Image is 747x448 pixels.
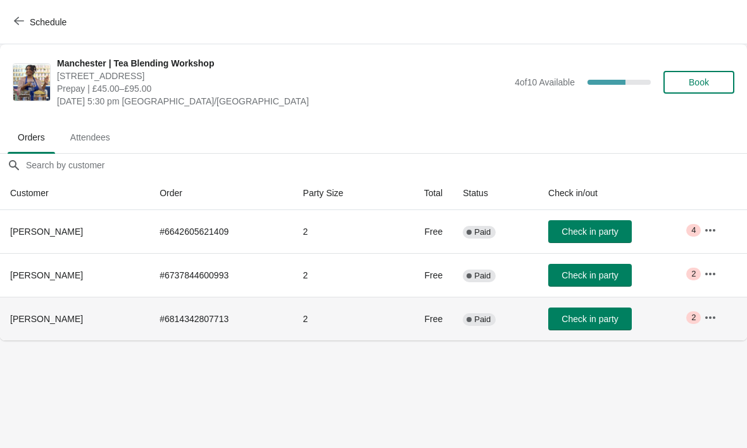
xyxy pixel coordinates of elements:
span: 2 [691,313,696,323]
span: Check in party [562,314,618,324]
span: Book [689,77,709,87]
span: [STREET_ADDRESS] [57,70,508,82]
span: Attendees [60,126,120,149]
span: [PERSON_NAME] [10,227,83,237]
span: Check in party [562,227,618,237]
span: Schedule [30,17,66,27]
th: Party Size [293,177,391,210]
input: Search by customer [25,154,747,177]
span: [PERSON_NAME] [10,314,83,324]
span: Paid [474,227,491,237]
span: Orders [8,126,55,149]
td: 2 [293,210,391,253]
span: 2 [691,269,696,279]
th: Order [149,177,292,210]
button: Check in party [548,220,632,243]
button: Check in party [548,264,632,287]
th: Total [390,177,453,210]
span: Check in party [562,270,618,280]
span: Paid [474,271,491,281]
th: Status [453,177,538,210]
span: Paid [474,314,491,325]
td: 2 [293,297,391,340]
button: Schedule [6,11,77,34]
span: Manchester | Tea Blending Workshop [57,57,508,70]
th: Check in/out [538,177,694,210]
td: # 6737844600993 [149,253,292,297]
span: [DATE] 5:30 pm [GEOGRAPHIC_DATA]/[GEOGRAPHIC_DATA] [57,95,508,108]
span: Prepay | £45.00–£95.00 [57,82,508,95]
button: Check in party [548,308,632,330]
td: Free [390,210,453,253]
button: Book [663,71,734,94]
span: 4 [691,225,696,235]
span: 4 of 10 Available [515,77,575,87]
img: Manchester | Tea Blending Workshop [13,64,50,101]
td: # 6814342807713 [149,297,292,340]
td: Free [390,253,453,297]
span: [PERSON_NAME] [10,270,83,280]
td: Free [390,297,453,340]
td: 2 [293,253,391,297]
td: # 6642605621409 [149,210,292,253]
